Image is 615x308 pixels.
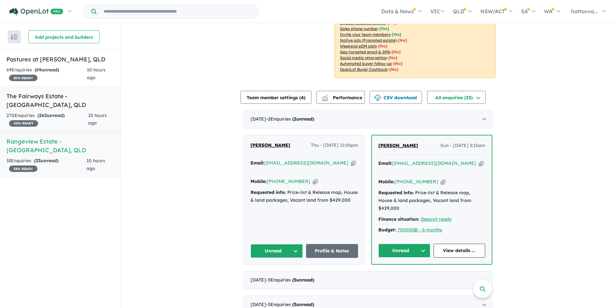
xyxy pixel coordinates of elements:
[389,67,398,72] span: [No]
[374,95,381,101] img: download icon
[6,157,87,173] div: 33 Enquir ies
[6,92,114,109] h5: The Fairways Estate - [GEOGRAPHIC_DATA] , QLD
[434,244,486,258] a: View details ...
[392,49,401,54] span: [No]
[35,67,59,73] strong: ( unread)
[378,244,430,258] button: Unread
[6,55,114,64] h5: Pastures at [PERSON_NAME] , QLD
[441,178,446,185] button: Copy
[322,97,328,101] img: bar-chart.svg
[34,158,58,164] strong: ( unread)
[380,26,389,31] span: [ Yes ]
[244,271,492,289] div: [DATE]
[251,142,290,148] span: [PERSON_NAME]
[378,189,485,212] div: Price-list & Release map, House & land packages, Vacant land from $429,000
[294,277,296,283] span: 5
[388,55,397,60] span: [No]
[395,179,438,185] a: [PHONE_NUMBER]
[294,302,296,307] span: 5
[267,178,310,184] a: [PHONE_NUMBER]
[392,32,401,37] span: [ Yes ]
[311,142,358,149] span: Thu - [DATE] 11:06pm
[421,216,452,222] a: Deposit ready
[292,302,314,307] strong: ( unread)
[378,160,392,166] strong: Email:
[251,142,290,149] a: [PERSON_NAME]
[88,112,107,126] span: 10 hours ago
[301,95,304,101] span: 4
[398,38,407,43] span: [No]
[9,75,37,81] span: 20 % READY
[340,49,390,54] u: Geo-targeted email & SMS
[251,178,267,184] strong: Mobile:
[378,44,387,48] span: [No]
[6,66,87,82] div: 69 Enquir ies
[98,5,257,18] input: Try estate name, suburb, builder or developer
[340,26,378,31] u: Sales phone number
[378,190,414,196] strong: Requested info:
[397,227,415,233] a: 700000
[6,137,114,154] h5: Rangeview Estate - [GEOGRAPHIC_DATA] , QLD
[251,244,303,258] button: Unread
[9,120,38,127] span: 40 % READY
[11,35,17,39] img: sort.svg
[392,160,476,166] a: [EMAIL_ADDRESS][DOMAIN_NAME]
[415,227,442,233] a: 3 - 6 months
[340,38,396,43] u: Native ads (Promoted estate)
[306,244,358,258] a: Profile & Notes
[571,8,598,15] span: hattonva...
[264,160,348,166] a: [EMAIL_ADDRESS][DOMAIN_NAME]
[322,95,328,98] img: line-chart.svg
[323,95,362,101] span: Performance
[292,116,314,122] strong: ( unread)
[370,91,422,104] button: CSV download
[340,44,377,48] u: Weekend eDM slots
[87,67,106,80] span: 10 hours ago
[244,110,492,128] div: [DATE]
[340,67,388,72] u: OpenLot Buyer Cashback
[427,91,486,104] button: All enquiries (33)
[37,112,65,118] strong: ( unread)
[378,216,419,222] strong: Finance situation:
[39,112,47,118] span: 263
[378,179,395,185] strong: Mobile:
[241,91,312,104] button: Team member settings (4)
[378,227,396,233] strong: Budget:
[340,32,390,37] u: Invite your team members
[251,160,264,166] strong: Email:
[36,67,41,73] span: 69
[266,116,314,122] span: - 2 Enquir ies
[340,55,387,60] u: Social media retargeting
[351,160,356,166] button: Copy
[36,158,41,164] span: 33
[6,112,88,127] div: 270 Enquir ies
[28,30,99,43] button: Add projects and builders
[394,61,403,66] span: [No]
[316,91,365,104] button: Performance
[266,277,314,283] span: - 5 Enquir ies
[378,143,418,148] span: [PERSON_NAME]
[479,160,484,167] button: Copy
[378,226,485,234] div: |
[340,61,392,66] u: Automated buyer follow-up
[87,158,105,171] span: 10 hours ago
[313,178,318,185] button: Copy
[378,142,418,150] a: [PERSON_NAME]
[9,165,37,172] span: 35 % READY
[9,8,63,16] img: Openlot PRO Logo White
[251,189,286,195] strong: Requested info:
[251,189,358,204] div: Price-list & Release map, House & land packages, Vacant land from $429,000
[292,277,314,283] strong: ( unread)
[266,302,314,307] span: - 5 Enquir ies
[440,142,485,150] span: Sun - [DATE] 2:15am
[294,116,296,122] span: 2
